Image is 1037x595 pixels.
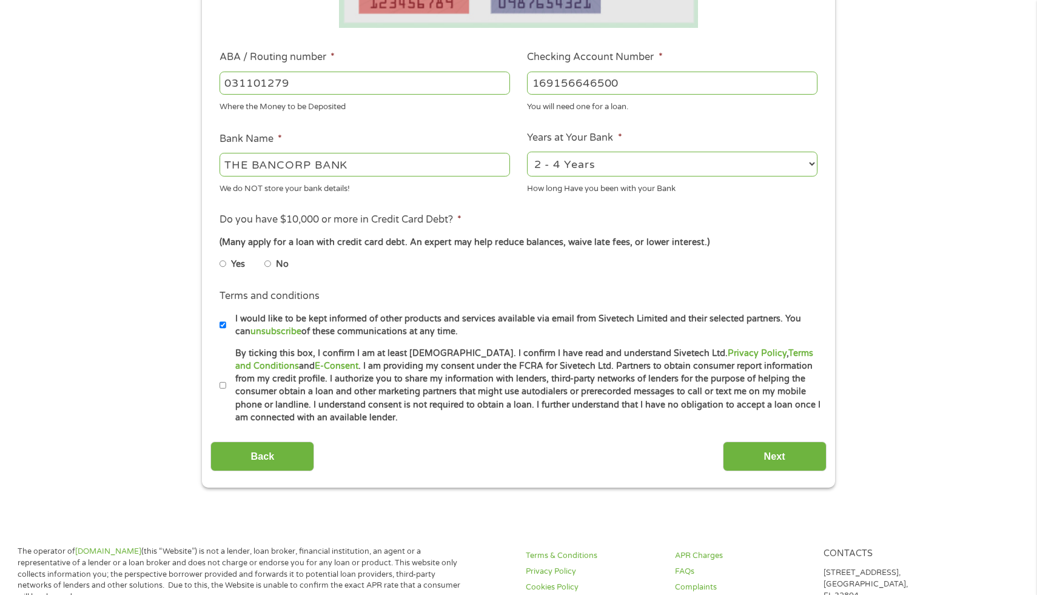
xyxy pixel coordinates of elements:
label: No [276,258,289,271]
div: Where the Money to be Deposited [220,97,510,113]
div: (Many apply for a loan with credit card debt. An expert may help reduce balances, waive late fees... [220,236,817,249]
div: How long Have you been with your Bank [527,178,817,195]
a: Terms and Conditions [235,348,813,371]
label: Do you have $10,000 or more in Credit Card Debt? [220,213,461,226]
label: Yes [231,258,245,271]
input: 263177916 [220,72,510,95]
a: Terms & Conditions [526,550,660,562]
input: Back [210,442,314,471]
a: FAQs [675,566,809,577]
h4: Contacts [824,548,958,560]
a: Privacy Policy [526,566,660,577]
input: Next [723,442,827,471]
a: Cookies Policy [526,582,660,593]
a: [DOMAIN_NAME] [75,546,141,556]
label: Years at Your Bank [527,132,622,144]
a: unsubscribe [250,326,301,337]
input: 345634636 [527,72,817,95]
label: Checking Account Number [527,51,662,64]
label: By ticking this box, I confirm I am at least [DEMOGRAPHIC_DATA]. I confirm I have read and unders... [226,347,821,425]
a: E-Consent [315,361,358,371]
a: Privacy Policy [728,348,787,358]
div: We do NOT store your bank details! [220,178,510,195]
a: APR Charges [675,550,809,562]
a: Complaints [675,582,809,593]
label: Terms and conditions [220,290,320,303]
label: ABA / Routing number [220,51,335,64]
label: Bank Name [220,133,282,146]
label: I would like to be kept informed of other products and services available via email from Sivetech... [226,312,821,338]
div: You will need one for a loan. [527,97,817,113]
